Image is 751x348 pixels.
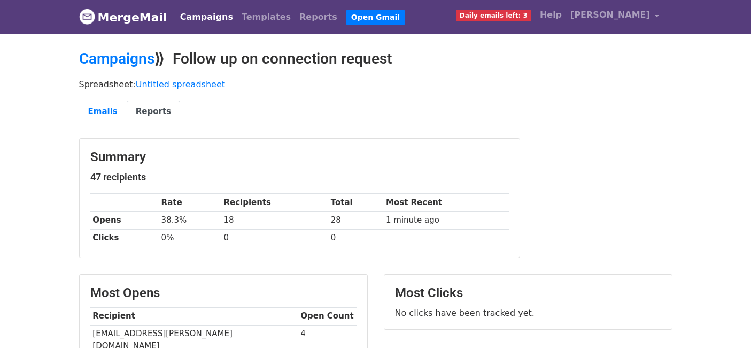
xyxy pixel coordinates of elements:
[221,211,328,229] td: 18
[90,285,357,301] h3: Most Opens
[176,6,237,28] a: Campaigns
[90,229,159,247] th: Clicks
[536,4,566,26] a: Help
[79,6,167,28] a: MergeMail
[566,4,663,29] a: [PERSON_NAME]
[298,307,357,325] th: Open Count
[328,211,383,229] td: 28
[237,6,295,28] a: Templates
[90,149,509,165] h3: Summary
[383,211,508,229] td: 1 minute ago
[79,50,672,68] h2: ⟫ Follow up on connection request
[395,285,661,301] h3: Most Clicks
[456,10,531,21] span: Daily emails left: 3
[383,194,508,211] th: Most Recent
[159,211,221,229] td: 38.3%
[159,194,221,211] th: Rate
[328,194,383,211] th: Total
[79,50,154,67] a: Campaigns
[79,79,672,90] p: Spreadsheet:
[90,307,298,325] th: Recipient
[79,9,95,25] img: MergeMail logo
[90,171,509,183] h5: 47 recipients
[295,6,342,28] a: Reports
[136,79,225,89] a: Untitled spreadsheet
[452,4,536,26] a: Daily emails left: 3
[328,229,383,247] td: 0
[221,194,328,211] th: Recipients
[127,101,180,123] a: Reports
[79,101,127,123] a: Emails
[90,211,159,229] th: Opens
[159,229,221,247] td: 0%
[346,10,405,25] a: Open Gmail
[570,9,650,21] span: [PERSON_NAME]
[221,229,328,247] td: 0
[395,307,661,319] p: No clicks have been tracked yet.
